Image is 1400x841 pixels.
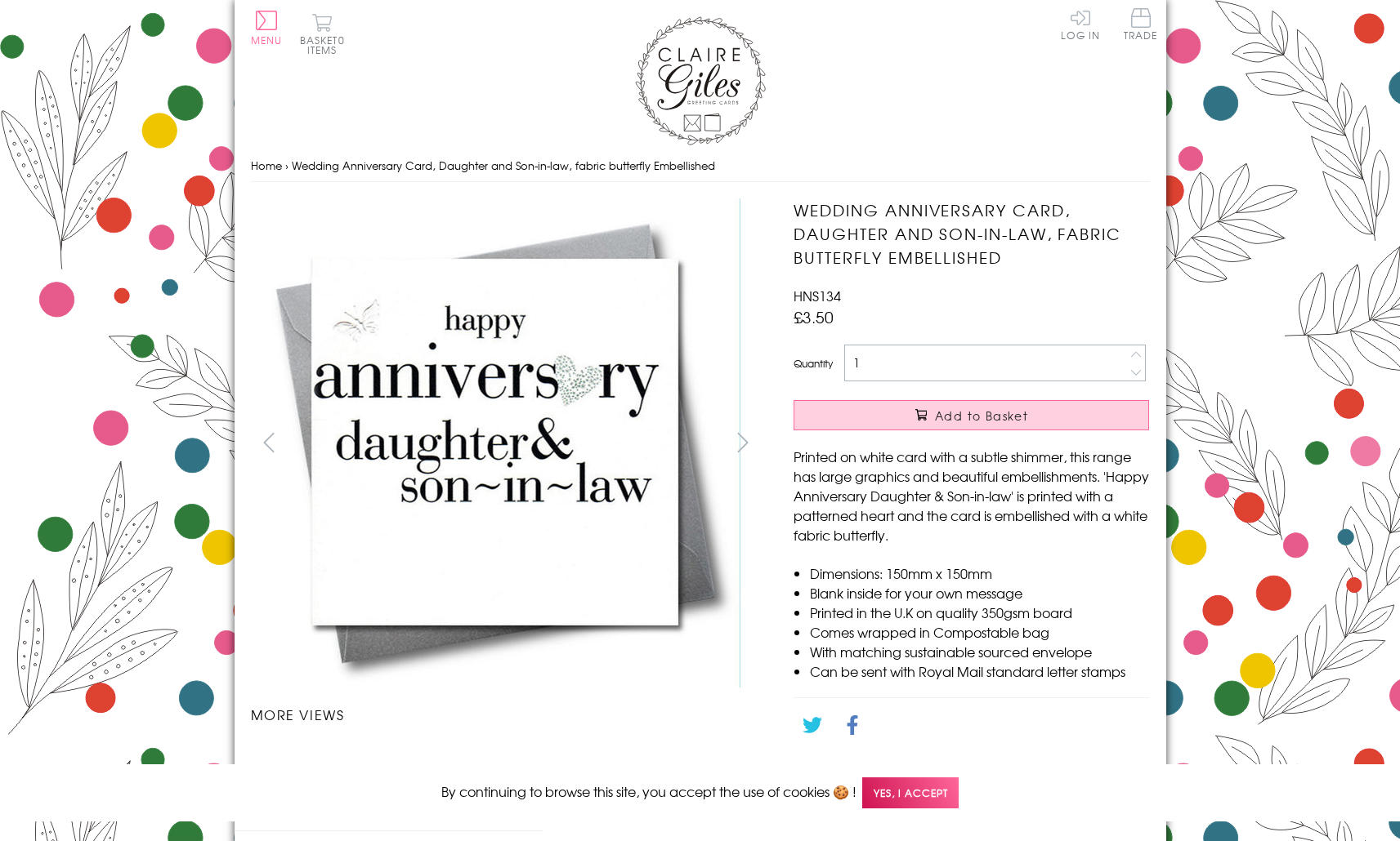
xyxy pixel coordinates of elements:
li: Can be sent with Royal Mail standard letter stamps [810,661,1149,681]
p: Printed on white card with a subtle shimmer, this range has large graphics and beautiful embellis... [794,447,1149,545]
ul: Carousel Pagination [251,741,762,776]
img: Wedding Anniversary Card, Daughter and Son-in-law, fabric butterfly Embellished [250,198,740,687]
a: Trade [1124,8,1158,43]
a: Go back to the collection [807,759,966,779]
button: next [724,424,761,461]
img: Wedding Anniversary Card, Daughter and Son-in-law, fabric butterfly Embellished [314,760,315,761]
a: Home [251,158,282,173]
li: With matching sustainable sourced envelope [810,642,1149,661]
span: › [285,158,288,173]
li: Comes wrapped in Compostable bag [810,622,1149,642]
li: Carousel Page 3 [506,741,633,776]
li: Carousel Page 4 [633,741,761,776]
li: Blank inside for your own message [810,583,1149,603]
span: Add to Basket [935,407,1028,424]
span: Yes, I accept [862,777,959,809]
span: Menu [251,33,283,47]
label: Quantity [794,356,833,371]
button: Add to Basket [794,400,1149,430]
button: prev [251,424,288,461]
nav: breadcrumbs [251,149,1150,183]
span: £3.50 [794,305,834,328]
li: Printed in the U.K on quality 350gsm board [810,603,1149,622]
img: Wedding Anniversary Card, Daughter and Son-in-law, fabric butterfly Embellished [441,760,442,761]
img: Wedding Anniversary Card, Daughter and Son-in-law, fabric butterfly Embellished [697,760,698,761]
button: Menu [251,11,283,45]
h3: More views [251,705,762,724]
li: Carousel Page 2 [378,741,506,776]
img: Wedding Anniversary Card, Daughter and Son-in-law, fabric butterfly Embellished [761,198,1251,688]
a: Log In [1061,8,1100,40]
span: Trade [1124,8,1158,40]
span: HNS134 [794,286,841,305]
li: Carousel Page 1 (Current Slide) [251,741,378,776]
img: Claire Giles Greetings Cards [635,16,766,145]
span: Wedding Anniversary Card, Daughter and Son-in-law, fabric butterfly Embellished [292,158,715,173]
h1: Wedding Anniversary Card, Daughter and Son-in-law, fabric butterfly Embellished [794,198,1149,269]
span: 0 items [307,33,345,57]
li: Dimensions: 150mm x 150mm [810,563,1149,583]
button: Basket0 items [300,13,345,55]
